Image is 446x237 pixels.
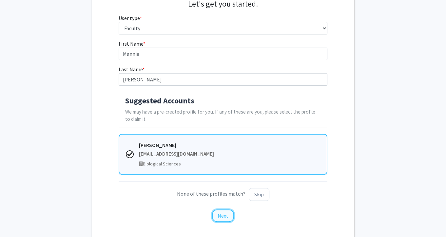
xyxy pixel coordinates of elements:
span: First Name [119,40,143,47]
label: User type [119,14,142,22]
div: [EMAIL_ADDRESS][DOMAIN_NAME] [139,150,320,158]
iframe: Chat [5,207,28,232]
span: Biological Sciences [143,161,181,167]
p: We may have a pre-created profile for you. If any of these are you, please select the profile to ... [125,108,321,123]
button: Skip [249,188,269,201]
button: Next [212,209,234,222]
div: [PERSON_NAME] [139,141,320,149]
span: Last Name [119,66,143,73]
h4: Suggested Accounts [125,96,321,106]
p: None of these profiles match? [119,188,327,201]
